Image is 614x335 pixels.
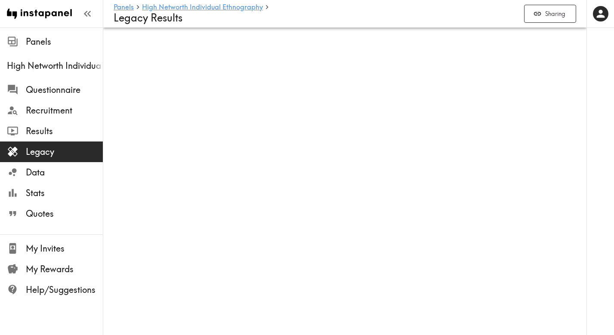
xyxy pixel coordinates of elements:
[26,208,103,220] span: Quotes
[26,146,103,158] span: Legacy
[26,104,103,117] span: Recruitment
[26,84,103,96] span: Questionnaire
[26,166,103,178] span: Data
[26,243,103,255] span: My Invites
[26,263,103,275] span: My Rewards
[26,36,103,48] span: Panels
[7,60,103,72] span: High Networth Individual Ethnography
[524,5,576,23] button: Sharing
[26,284,103,296] span: Help/Suggestions
[142,3,263,12] a: High Networth Individual Ethnography
[26,187,103,199] span: Stats
[114,3,134,12] a: Panels
[26,125,103,137] span: Results
[114,12,517,24] h4: Legacy Results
